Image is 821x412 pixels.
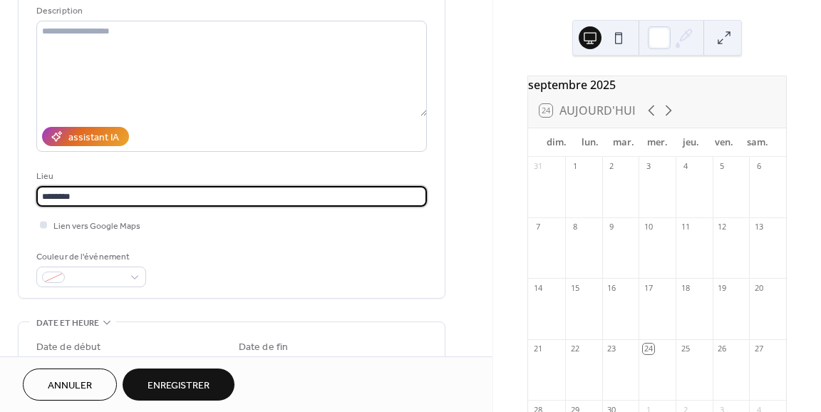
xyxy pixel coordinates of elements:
div: 25 [680,344,691,354]
div: 4 [680,161,691,172]
div: Description [36,4,424,19]
div: 17 [643,282,654,293]
div: 3 [643,161,654,172]
div: 16 [606,282,617,293]
div: mer. [641,128,674,157]
div: 31 [532,161,543,172]
div: 12 [717,222,728,232]
span: Annuler [48,378,92,393]
div: 8 [569,222,580,232]
div: 26 [717,344,728,354]
div: 2 [606,161,617,172]
div: 21 [532,344,543,354]
div: 10 [643,222,654,232]
div: assistant IA [68,130,119,145]
div: dim. [539,128,573,157]
div: 1 [569,161,580,172]
div: ven. [708,128,741,157]
div: 15 [569,282,580,293]
button: Annuler [23,369,117,401]
div: 7 [532,222,543,232]
div: 22 [569,344,580,354]
div: 18 [680,282,691,293]
div: lun. [573,128,606,157]
button: assistant IA [42,127,129,146]
button: Enregistrer [123,369,234,401]
div: Date de début [36,340,100,355]
div: 19 [717,282,728,293]
div: jeu. [674,128,708,157]
div: 6 [753,161,764,172]
div: Date de fin [239,340,288,355]
div: Lieu [36,169,424,184]
span: Lien vers Google Maps [53,219,140,234]
div: 20 [753,282,764,293]
div: mar. [606,128,640,157]
div: Couleur de l'événement [36,249,143,264]
div: 23 [606,344,617,354]
div: septembre 2025 [528,76,786,93]
div: sam. [741,128,775,157]
div: 5 [717,161,728,172]
span: Date et heure [36,316,99,331]
div: 9 [606,222,617,232]
div: 13 [753,222,764,232]
div: 27 [753,344,764,354]
div: 24 [643,344,654,354]
div: 11 [680,222,691,232]
span: Enregistrer [148,378,210,393]
div: 14 [532,282,543,293]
